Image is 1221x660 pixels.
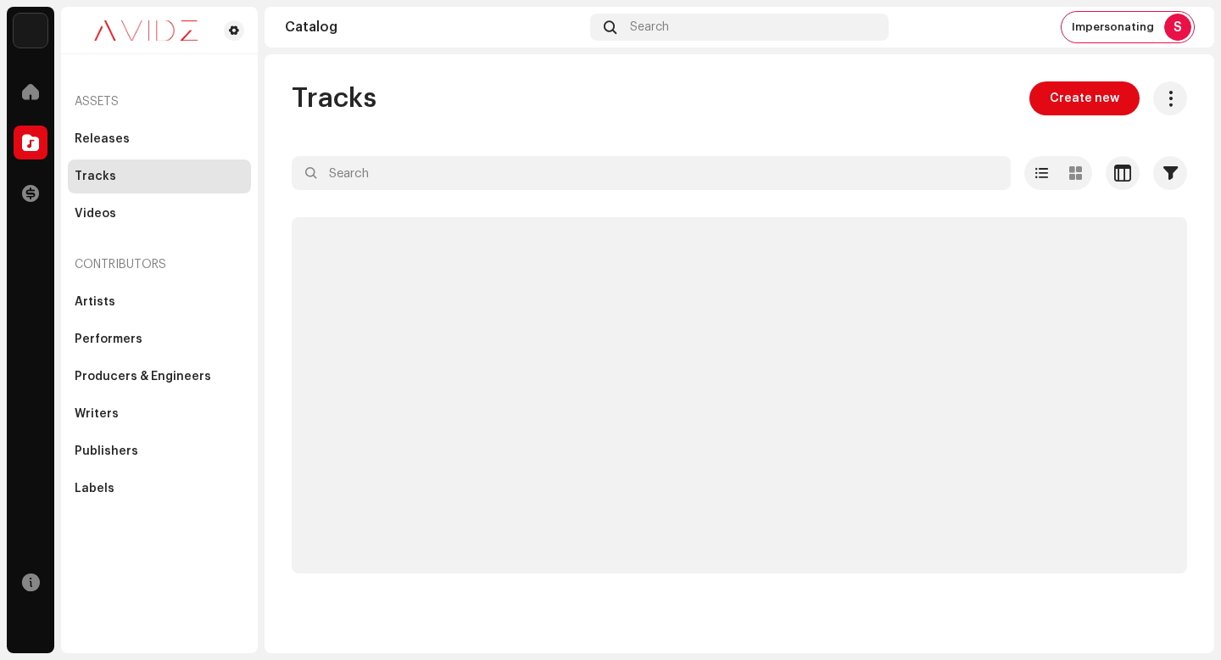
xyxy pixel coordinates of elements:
div: Tracks [75,170,116,183]
div: Labels [75,482,114,495]
img: 0c631eef-60b6-411a-a233-6856366a70de [75,20,217,41]
button: Create new [1029,81,1140,115]
div: Catalog [285,20,583,34]
re-m-nav-item: Labels [68,472,251,506]
re-m-nav-item: Videos [68,197,251,231]
div: Releases [75,132,130,146]
div: Artists [75,295,115,309]
re-a-nav-header: Contributors [68,244,251,285]
span: Tracks [292,81,376,115]
re-m-nav-item: Producers & Engineers [68,360,251,394]
re-m-nav-item: Performers [68,322,251,356]
div: Producers & Engineers [75,370,211,383]
div: Videos [75,207,116,221]
div: Writers [75,407,119,421]
re-m-nav-item: Writers [68,397,251,431]
div: Publishers [75,445,138,458]
re-m-nav-item: Releases [68,122,251,156]
input: Search [292,156,1011,190]
div: S [1164,14,1191,41]
span: Search [630,20,669,34]
div: Performers [75,333,142,346]
span: Create new [1050,81,1119,115]
span: Impersonating [1072,20,1154,34]
re-a-nav-header: Assets [68,81,251,122]
re-m-nav-item: Publishers [68,434,251,468]
re-m-nav-item: Artists [68,285,251,319]
img: 10d72f0b-d06a-424f-aeaa-9c9f537e57b6 [14,14,47,48]
re-m-nav-item: Tracks [68,159,251,193]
